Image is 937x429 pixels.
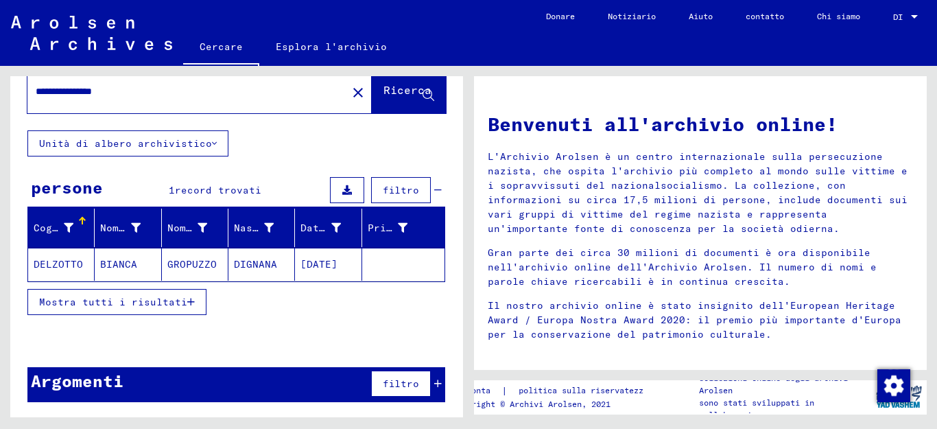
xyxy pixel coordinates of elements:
font: BIANCA [100,258,137,270]
mat-header-cell: Prigioniero n. [362,209,444,247]
font: Nome di battesimo [100,222,205,234]
font: L'Archivio Arolsen è un centro internazionale sulla persecuzione nazista, che ospita l'archivio p... [488,150,908,235]
div: Nome di nascita [167,217,228,239]
font: Gran parte dei circa 30 milioni di documenti è ora disponibile nell'archivio online dell'Archivio... [488,246,877,288]
img: Arolsen_neg.svg [11,16,172,50]
font: contatto [746,11,784,21]
font: persone [31,177,103,198]
font: Ricerca [383,83,431,97]
a: Esplora l'archivio [259,30,403,63]
font: Benvenuti all'archivio online! [488,112,838,136]
font: GROPUZZO [167,258,217,270]
font: DI [893,12,903,22]
font: Chi siamo [817,11,860,21]
mat-header-cell: Cognome [28,209,95,247]
button: Unità di albero archivistico [27,130,228,156]
font: Unità di albero archivistico [39,137,212,150]
button: Chiaro [344,78,372,106]
font: Cercare [200,40,243,53]
font: Nome di nascita [167,222,260,234]
font: Donare [546,11,575,21]
font: filtro [383,378,419,390]
img: Modifica consenso [877,369,910,402]
button: filtro [371,371,431,397]
font: 1 [169,184,175,196]
mat-header-cell: Nome di nascita [162,209,228,247]
a: Cercare [183,30,259,66]
mat-header-cell: Nascita [228,209,295,247]
font: Esplora l'archivio [276,40,387,53]
button: filtro [371,177,431,203]
mat-header-cell: Nome di battesimo [95,209,161,247]
font: Copyright © Archivi Arolsen, 2021 [452,399,610,409]
font: filtro [383,184,419,196]
a: impronta [452,384,501,398]
button: Mostra tutti i risultati [27,289,206,315]
div: Nome di battesimo [100,217,161,239]
div: Cognome [34,217,94,239]
font: sono stati sviluppati in collaborazione con [699,397,814,420]
font: Data di nascita [300,222,393,234]
img: yv_logo.png [873,380,925,414]
div: Nascita [234,217,294,239]
font: Nascita [234,222,277,234]
font: record trovati [175,184,261,196]
font: politica sulla riservatezza [519,385,648,395]
font: Argomenti [31,371,123,391]
mat-header-cell: Data di nascita [295,209,361,247]
a: politica sulla riservatezza [508,384,665,398]
div: Prigioniero n. [368,217,428,239]
font: Cognome [34,222,77,234]
font: [DATE] [300,258,337,270]
font: Notiziario [608,11,656,21]
div: Data di nascita [300,217,361,239]
mat-icon: close [350,84,366,101]
font: | [501,384,508,397]
font: Il nostro archivio online è stato insignito dell'European Heritage Award / Europa Nostra Award 20... [488,299,901,340]
font: Prigioniero n. [368,222,454,234]
button: Ricerca [372,71,446,113]
font: DELZOTTO [34,258,83,270]
font: Mostra tutti i risultati [39,296,187,308]
font: Aiuto [689,11,713,21]
font: DIGNANA [234,258,277,270]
